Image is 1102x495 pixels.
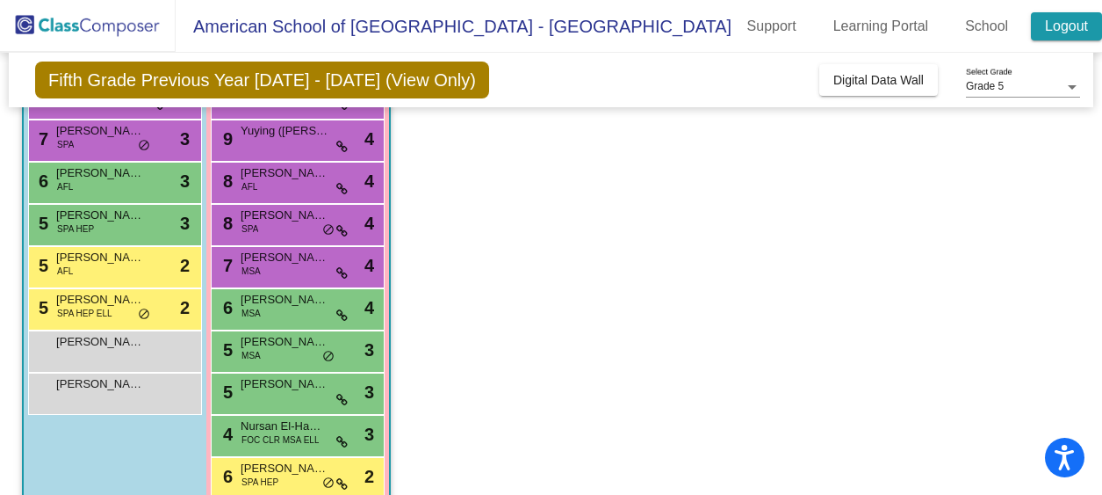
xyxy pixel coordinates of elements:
a: Logout [1031,12,1102,40]
span: AFL [57,180,73,193]
span: [PERSON_NAME] [241,207,328,224]
span: [PERSON_NAME] [241,291,328,309]
span: SPA [241,222,258,236]
span: FOC CLR MSA ELL [241,433,319,447]
span: 5 [34,298,48,317]
span: do_not_disturb_alt [322,350,335,364]
span: do_not_disturb_alt [322,477,335,491]
a: Support [733,12,810,40]
span: 3 [364,379,374,405]
span: [PERSON_NAME] [241,249,328,266]
span: [PERSON_NAME] de [PERSON_NAME] [56,122,144,140]
span: Digital Data Wall [833,73,924,87]
span: 2 [180,295,190,321]
span: AFL [57,265,73,278]
button: Digital Data Wall [819,64,938,96]
span: [PERSON_NAME] [56,291,144,309]
span: 5 [34,214,48,233]
span: [PERSON_NAME] [56,207,144,224]
span: MSA [241,349,261,362]
span: 3 [180,126,190,152]
span: [PERSON_NAME] [241,164,328,182]
span: 2 [180,252,190,279]
span: [PERSON_NAME] [241,460,328,477]
span: [PERSON_NAME] [241,333,328,351]
span: 4 [364,210,374,237]
span: 8 [219,171,233,191]
a: School [951,12,1022,40]
span: do_not_disturb_alt [322,223,335,237]
span: 6 [219,298,233,317]
span: AFL [241,180,257,193]
span: 4 [364,168,374,194]
span: 3 [364,337,374,363]
span: 5 [219,382,233,402]
span: 2 [364,463,374,490]
span: 7 [219,256,233,275]
span: MSA [241,307,261,320]
span: 3 [364,421,374,448]
span: 5 [219,340,233,360]
a: Learning Portal [819,12,943,40]
span: Nursan El-Hammali [241,418,328,435]
span: Yuying ([PERSON_NAME] [241,122,328,140]
span: 6 [34,171,48,191]
span: Fifth Grade Previous Year [DATE] - [DATE] (View Only) [35,62,489,98]
span: do_not_disturb_alt [138,308,150,322]
span: 4 [219,425,233,444]
span: 8 [219,214,233,233]
span: 4 [364,126,374,152]
span: SPA [57,138,74,151]
span: 3 [180,168,190,194]
span: [PERSON_NAME] [56,164,144,182]
span: 9 [219,129,233,149]
span: MSA [241,265,261,278]
span: [PERSON_NAME] [56,249,144,266]
span: 4 [364,252,374,279]
span: [PERSON_NAME] De Lama [56,375,144,393]
span: SPA HEP ELL [57,307,112,320]
span: [PERSON_NAME] [56,333,144,351]
span: SPA HEP [241,476,278,489]
span: [PERSON_NAME] [241,375,328,393]
span: 6 [219,467,233,486]
span: SPA HEP [57,222,94,236]
span: 7 [34,129,48,149]
span: 4 [364,295,374,321]
span: do_not_disturb_alt [138,139,150,153]
span: 5 [34,256,48,275]
span: American School of [GEOGRAPHIC_DATA] - [GEOGRAPHIC_DATA] [176,12,731,40]
span: 3 [180,210,190,237]
span: Grade 5 [966,80,1004,92]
